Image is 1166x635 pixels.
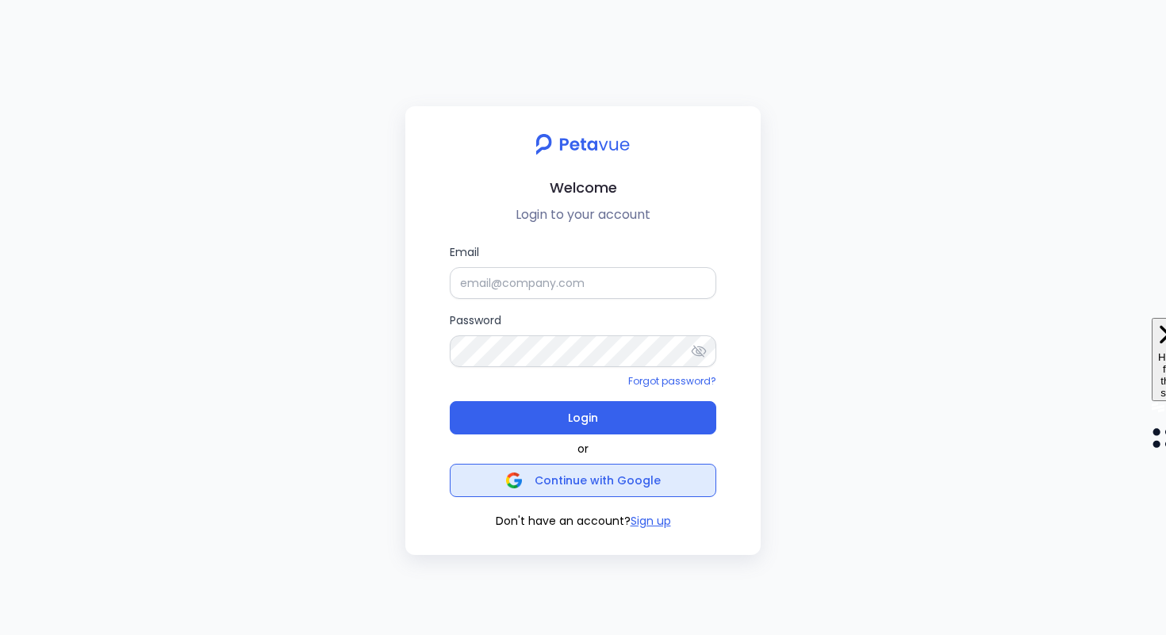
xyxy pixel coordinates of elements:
input: Password [450,335,716,367]
label: Email [450,243,716,299]
span: Continue with Google [535,472,661,488]
button: Continue with Google [450,464,716,497]
span: Don't have an account? [496,513,631,530]
span: Login [568,407,598,429]
img: petavue logo [525,125,640,163]
h2: Welcome [418,176,748,199]
input: Email [450,267,716,299]
button: Login [450,401,716,434]
label: Password [450,312,716,367]
a: Forgot password? [628,374,716,388]
span: or [577,441,589,457]
p: Login to your account [418,205,748,224]
button: Sign up [631,513,671,530]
